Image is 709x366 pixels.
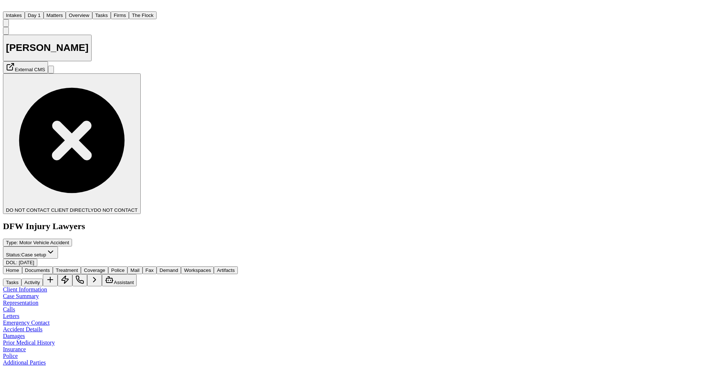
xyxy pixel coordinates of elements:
[3,359,46,366] a: Additional Parties
[84,267,105,273] span: Coverage
[66,12,92,18] a: Overview
[6,240,18,245] span: Type :
[3,221,706,231] h2: DFW Injury Lawyers
[15,67,45,72] span: External CMS
[3,3,12,10] img: Finch Logo
[102,274,137,286] button: Assistant
[6,207,94,213] span: DO NOT CONTACT CLIENT DIRECTLY
[92,12,111,18] a: Tasks
[3,300,38,306] a: Representation
[3,27,9,35] button: Copy Matter ID
[3,279,21,286] button: Tasks
[58,274,72,286] button: Create Immediate Task
[111,12,129,18] a: Firms
[160,267,178,273] span: Demand
[6,252,21,258] span: Status:
[3,293,39,299] a: Case Summary
[217,267,234,273] span: Artifacts
[44,12,66,18] a: Matters
[3,333,25,339] a: Damages
[19,260,34,265] span: [DATE]
[6,267,19,273] span: Home
[25,12,44,18] a: Day 1
[129,11,157,19] button: The Flock
[3,346,26,352] a: Insurance
[6,42,89,53] h1: [PERSON_NAME]
[3,246,58,259] button: Change status from Case setup
[3,320,49,326] a: Emergency Contact
[145,267,154,273] span: Fax
[25,267,50,273] span: Documents
[184,267,211,273] span: Workspaces
[3,239,72,246] button: Edit Type: Motor Vehicle Accident
[66,11,92,19] button: Overview
[21,252,46,258] span: Case setup
[130,267,139,273] span: Mail
[72,274,87,286] button: Make a Call
[56,267,78,273] span: Treatment
[3,306,15,313] a: Calls
[3,5,12,11] a: Home
[44,11,66,19] button: Matters
[3,286,47,293] a: Client Information
[43,274,58,286] button: Add Task
[19,240,69,245] span: Motor Vehicle Accident
[94,207,138,213] span: DO NOT CONTACT
[3,61,48,73] button: External CMS
[3,339,55,346] a: Prior Medical History
[92,11,111,19] button: Tasks
[129,12,157,18] a: The Flock
[3,259,37,266] button: Edit DOL: 2025-06-05
[25,11,44,19] button: Day 1
[3,353,18,359] a: Police
[21,279,43,286] button: Activity
[3,313,19,319] a: Letters
[3,11,25,19] button: Intakes
[114,280,134,285] span: Assistant
[3,12,25,18] a: Intakes
[111,11,129,19] button: Firms
[6,260,17,265] span: DOL :
[111,267,124,273] span: Police
[3,326,42,332] a: Accident Details
[3,35,92,62] button: Edit matter name
[3,73,141,214] button: Edit client contact restriction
